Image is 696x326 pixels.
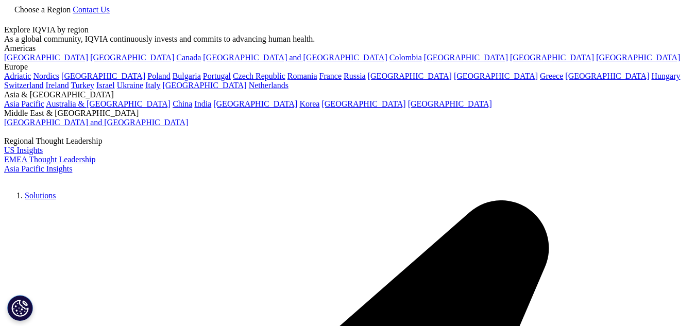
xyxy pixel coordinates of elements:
a: Asia Pacific Insights [4,164,72,173]
a: Hungary [651,72,680,80]
a: [GEOGRAPHIC_DATA] [368,72,452,80]
a: Asia Pacific [4,99,44,108]
div: Explore IQVIA by region [4,25,692,35]
a: India [194,99,211,108]
a: Israel [96,81,115,90]
a: Romania [287,72,317,80]
a: Ukraine [117,81,144,90]
a: [GEOGRAPHIC_DATA] [565,72,649,80]
a: [GEOGRAPHIC_DATA] [424,53,508,62]
a: Contact Us [73,5,110,14]
a: France [319,72,342,80]
a: Greece [540,72,563,80]
a: Nordics [33,72,59,80]
a: Korea [299,99,319,108]
div: Regional Thought Leadership [4,136,692,146]
a: Adriatic [4,72,31,80]
a: Australia & [GEOGRAPHIC_DATA] [46,99,171,108]
a: [GEOGRAPHIC_DATA] [408,99,492,108]
a: [GEOGRAPHIC_DATA] and [GEOGRAPHIC_DATA] [4,118,188,127]
a: [GEOGRAPHIC_DATA] [596,53,680,62]
a: China [173,99,192,108]
a: [GEOGRAPHIC_DATA] [90,53,174,62]
a: Switzerland [4,81,43,90]
div: Europe [4,62,692,72]
a: Solutions [25,191,56,200]
a: Poland [147,72,170,80]
a: Colombia [389,53,422,62]
a: [GEOGRAPHIC_DATA] and [GEOGRAPHIC_DATA] [203,53,387,62]
a: Bulgaria [173,72,201,80]
a: [GEOGRAPHIC_DATA] [162,81,246,90]
a: [GEOGRAPHIC_DATA] [510,53,594,62]
a: [GEOGRAPHIC_DATA] [61,72,145,80]
a: US Insights [4,146,43,155]
div: Americas [4,44,692,53]
a: Canada [176,53,201,62]
a: Ireland [45,81,69,90]
div: Middle East & [GEOGRAPHIC_DATA] [4,109,692,118]
a: [GEOGRAPHIC_DATA] [454,72,538,80]
a: Czech Republic [233,72,285,80]
span: Choose a Region [14,5,71,14]
a: Russia [344,72,366,80]
a: Turkey [71,81,94,90]
a: EMEA Thought Leadership [4,155,95,164]
a: Portugal [203,72,231,80]
a: Italy [145,81,160,90]
button: Cookies Settings [7,295,33,321]
div: As a global community, IQVIA continuously invests and commits to advancing human health. [4,35,692,44]
a: [GEOGRAPHIC_DATA] [321,99,405,108]
a: [GEOGRAPHIC_DATA] [4,53,88,62]
a: Netherlands [249,81,288,90]
a: [GEOGRAPHIC_DATA] [213,99,297,108]
div: Asia & [GEOGRAPHIC_DATA] [4,90,692,99]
